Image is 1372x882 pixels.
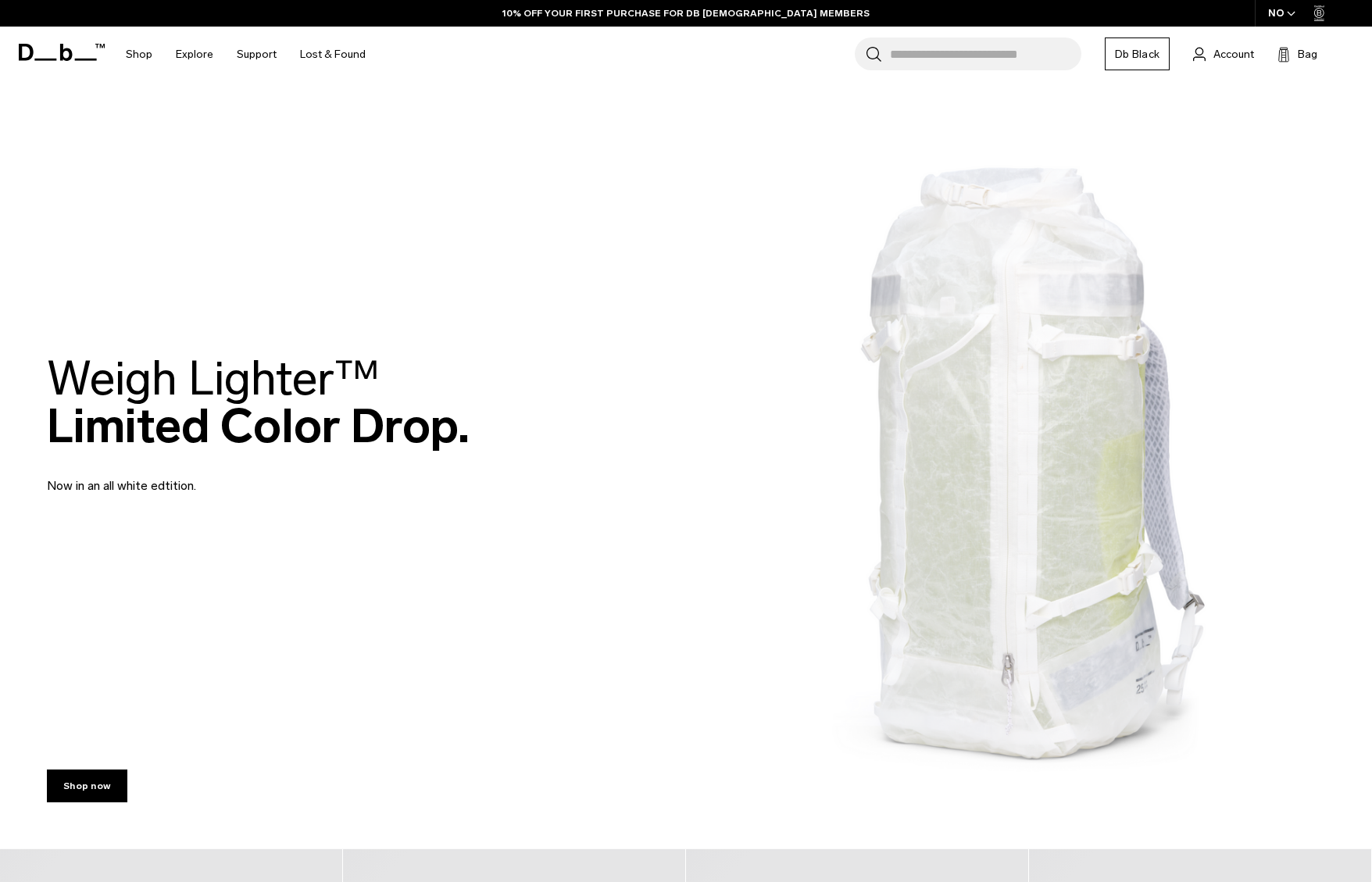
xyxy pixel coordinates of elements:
a: 10% OFF YOUR FIRST PURCHASE FOR DB [DEMOGRAPHIC_DATA] MEMBERS [502,6,870,20]
a: Support [237,27,277,82]
a: Explore [176,27,213,82]
a: Shop now [47,770,127,802]
span: Bag [1298,46,1317,62]
p: Now in an all white edtition. [47,458,422,495]
a: Db Black [1105,37,1170,70]
button: Bag [1277,45,1317,63]
a: Shop [126,27,152,82]
nav: Main Navigation [114,27,377,82]
a: Lost & Found [300,27,366,82]
span: Weigh Lighter™ [47,350,380,407]
span: Account [1213,46,1254,62]
a: Account [1193,45,1254,63]
h2: Limited Color Drop. [47,355,470,450]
